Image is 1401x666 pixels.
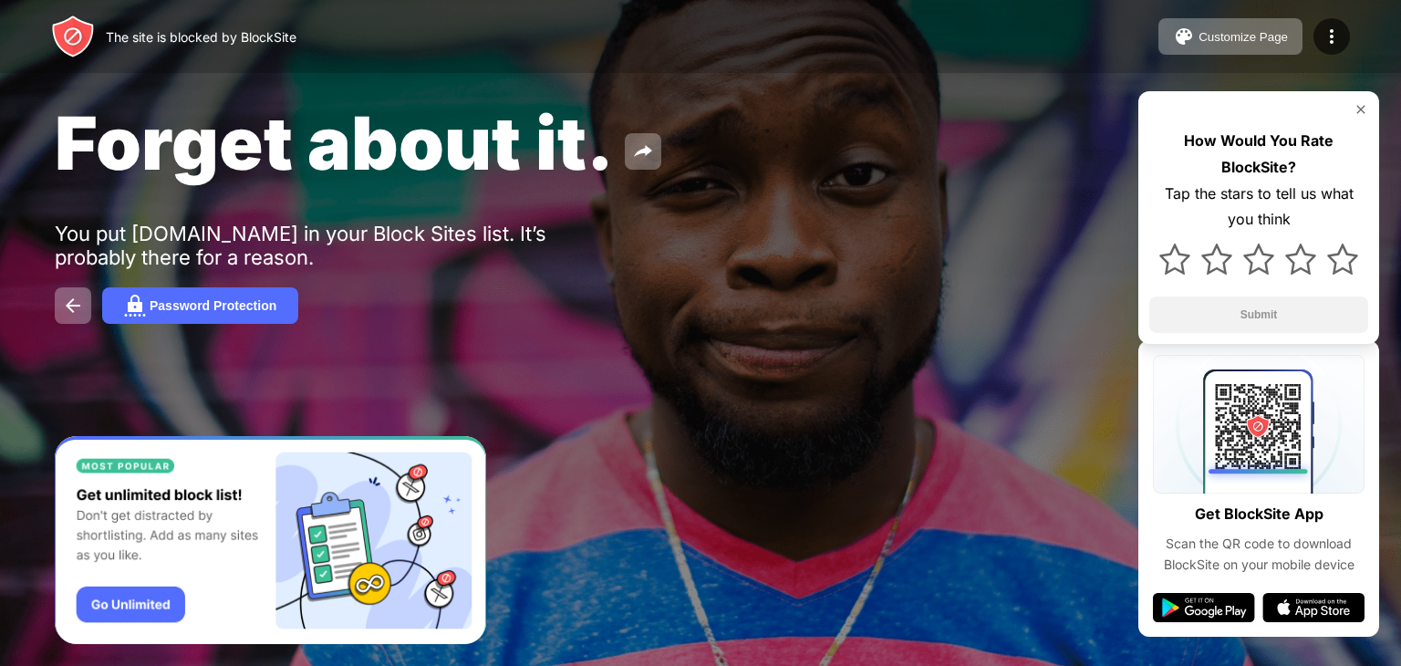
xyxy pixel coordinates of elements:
[1262,593,1365,622] img: app-store.svg
[55,436,486,645] iframe: Banner
[1173,26,1195,47] img: pallet.svg
[1149,297,1368,333] button: Submit
[1243,244,1274,275] img: star.svg
[1153,593,1255,622] img: google-play.svg
[1149,181,1368,234] div: Tap the stars to tell us what you think
[1327,244,1358,275] img: star.svg
[102,287,298,324] button: Password Protection
[1285,244,1316,275] img: star.svg
[1153,355,1365,494] img: qrcode.svg
[1158,18,1302,55] button: Customize Page
[55,99,614,187] span: Forget about it.
[51,15,95,58] img: header-logo.svg
[1201,244,1232,275] img: star.svg
[1153,534,1365,575] div: Scan the QR code to download BlockSite on your mobile device
[106,29,296,45] div: The site is blocked by BlockSite
[150,298,276,313] div: Password Protection
[62,295,84,317] img: back.svg
[124,295,146,317] img: password.svg
[1159,244,1190,275] img: star.svg
[632,140,654,162] img: share.svg
[1149,128,1368,181] div: How Would You Rate BlockSite?
[1321,26,1343,47] img: menu-icon.svg
[1354,102,1368,117] img: rate-us-close.svg
[1199,30,1288,44] div: Customize Page
[1195,501,1323,527] div: Get BlockSite App
[55,222,618,269] div: You put [DOMAIN_NAME] in your Block Sites list. It’s probably there for a reason.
